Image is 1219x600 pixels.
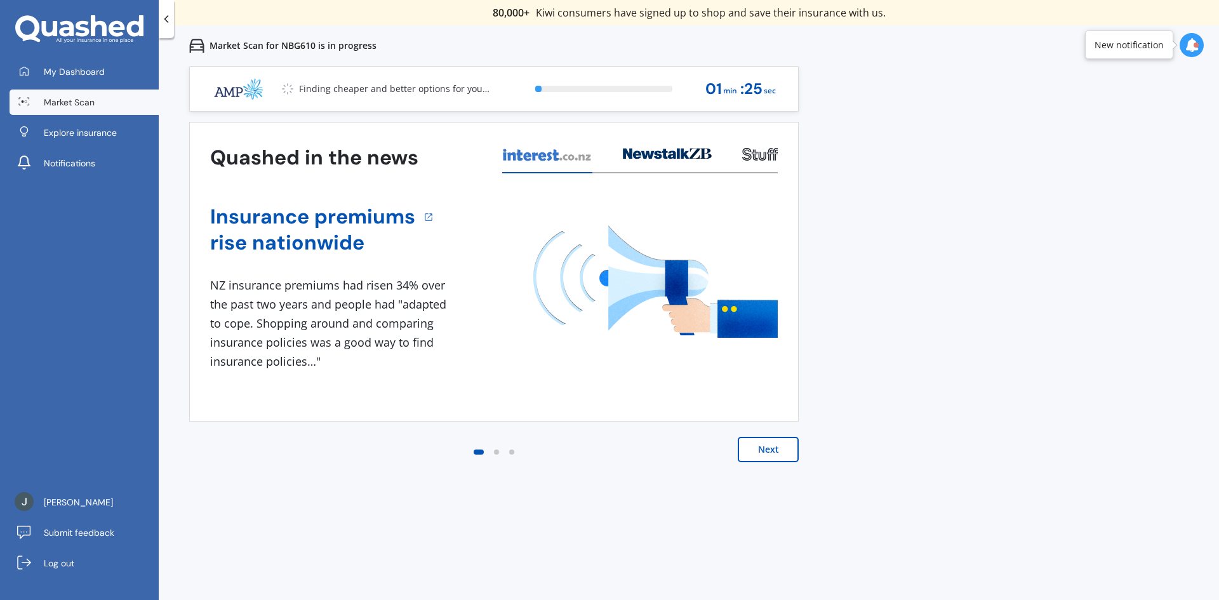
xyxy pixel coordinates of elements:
[44,557,74,570] span: Log out
[44,126,117,139] span: Explore insurance
[44,65,105,78] span: My Dashboard
[210,204,415,230] a: Insurance premiums
[10,150,159,176] a: Notifications
[44,526,114,539] span: Submit feedback
[15,492,34,511] img: ACg8ocI2cs58NWD0BXhIqTo8qWTYGYvAdU993KPcEcxQnW01ikbS5g=s96-c
[705,81,722,98] span: 01
[740,81,763,98] span: : 25
[44,157,95,170] span: Notifications
[44,96,95,109] span: Market Scan
[10,520,159,545] a: Submit feedback
[210,145,418,171] h3: Quashed in the news
[738,437,799,462] button: Next
[10,490,159,515] a: [PERSON_NAME]
[533,225,778,338] img: media image
[10,90,159,115] a: Market Scan
[10,550,159,576] a: Log out
[44,496,113,509] span: [PERSON_NAME]
[189,38,204,53] img: car.f15378c7a67c060ca3f3.svg
[764,83,776,100] span: sec
[210,230,415,256] a: rise nationwide
[210,276,451,371] div: NZ insurance premiums had risen 34% over the past two years and people had "adapted to cope. Shop...
[723,83,737,100] span: min
[10,120,159,145] a: Explore insurance
[1095,39,1164,51] div: New notification
[210,39,376,52] p: Market Scan for NBG610 is in progress
[299,83,490,95] p: Finding cheaper and better options for you...
[10,59,159,84] a: My Dashboard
